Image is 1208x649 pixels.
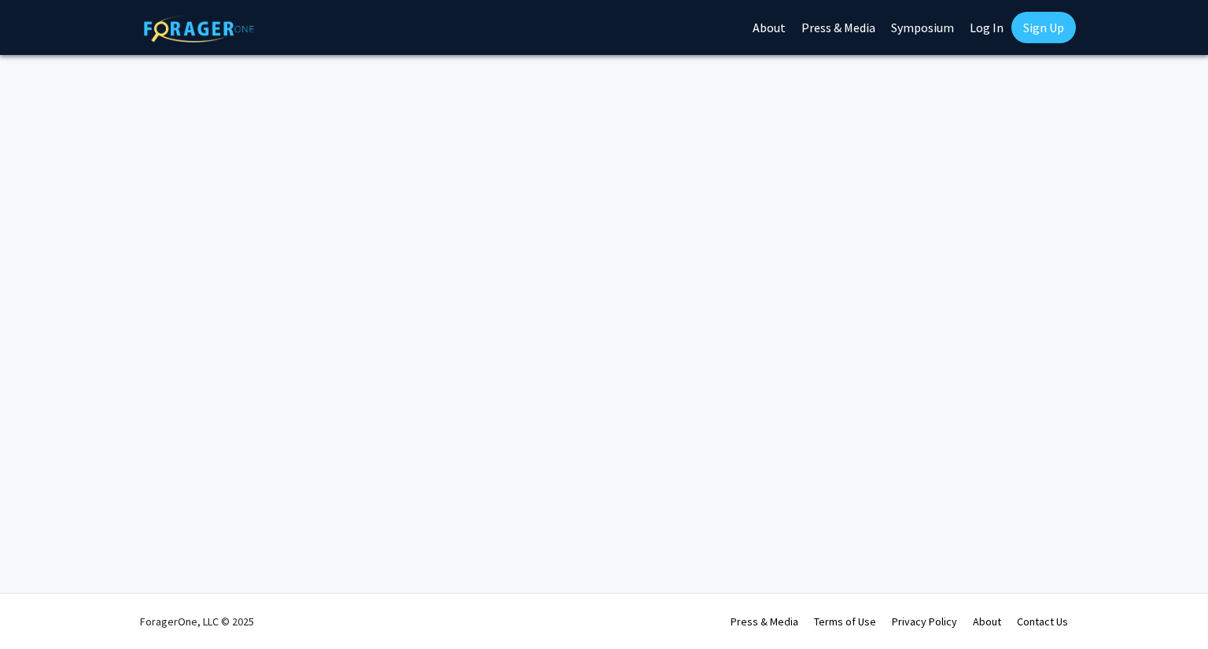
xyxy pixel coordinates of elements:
[731,614,798,629] a: Press & Media
[1017,614,1068,629] a: Contact Us
[144,15,254,42] img: ForagerOne Logo
[140,594,254,649] div: ForagerOne, LLC © 2025
[814,614,876,629] a: Terms of Use
[892,614,957,629] a: Privacy Policy
[1011,12,1076,43] a: Sign Up
[973,614,1001,629] a: About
